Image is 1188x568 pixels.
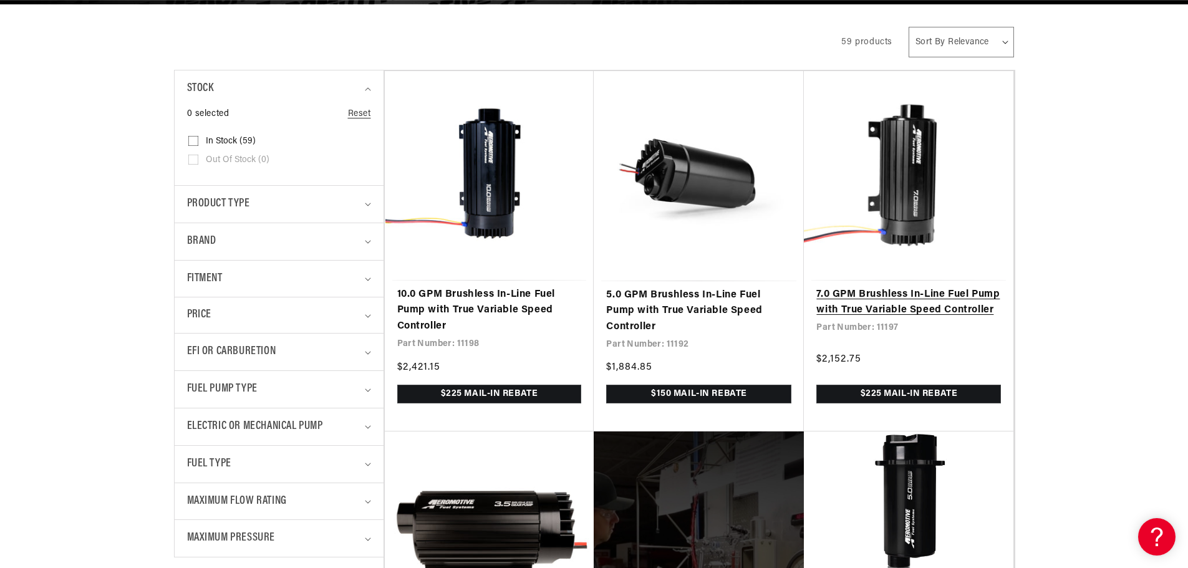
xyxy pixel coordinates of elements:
[187,107,229,121] span: 0 selected
[841,37,892,47] span: 59 products
[187,270,223,288] span: Fitment
[187,455,231,473] span: Fuel Type
[187,529,276,547] span: Maximum Pressure
[187,297,371,333] summary: Price
[187,223,371,260] summary: Brand (0 selected)
[187,261,371,297] summary: Fitment (0 selected)
[397,287,582,335] a: 10.0 GPM Brushless In-Line Fuel Pump with True Variable Speed Controller
[187,380,258,398] span: Fuel Pump Type
[187,186,371,223] summary: Product type (0 selected)
[187,371,371,408] summary: Fuel Pump Type (0 selected)
[187,195,250,213] span: Product type
[187,80,214,98] span: Stock
[187,307,211,324] span: Price
[187,70,371,107] summary: Stock (0 selected)
[187,446,371,483] summary: Fuel Type (0 selected)
[187,343,276,361] span: EFI or Carburetion
[187,408,371,445] summary: Electric or Mechanical Pump (0 selected)
[187,334,371,370] summary: EFI or Carburetion (0 selected)
[348,107,371,121] a: Reset
[187,233,216,251] span: Brand
[187,493,287,511] span: Maximum Flow Rating
[206,155,269,166] span: Out of stock (0)
[187,418,323,436] span: Electric or Mechanical Pump
[816,287,1001,319] a: 7.0 GPM Brushless In-Line Fuel Pump with True Variable Speed Controller
[187,483,371,520] summary: Maximum Flow Rating (0 selected)
[606,287,791,335] a: 5.0 GPM Brushless In-Line Fuel Pump with True Variable Speed Controller
[206,136,256,147] span: In stock (59)
[187,520,371,557] summary: Maximum Pressure (0 selected)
